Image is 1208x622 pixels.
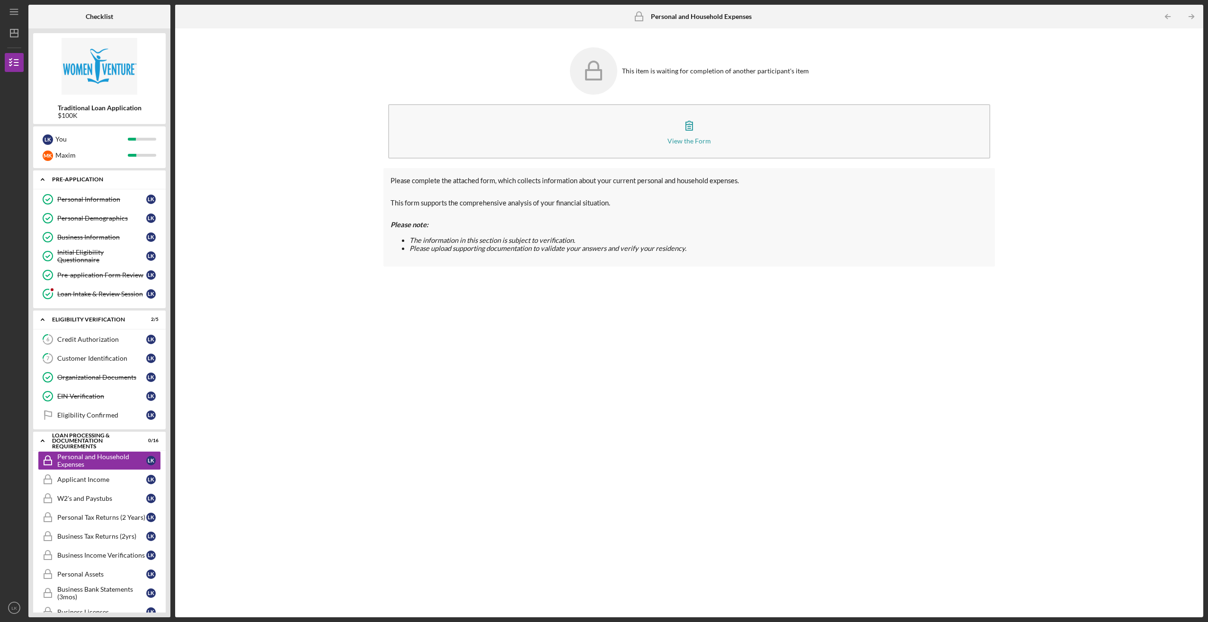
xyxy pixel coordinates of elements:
div: L K [146,251,156,261]
div: L K [146,494,156,503]
div: Loan Processing & Documentation Requirements [52,433,135,449]
div: Personal Tax Returns (2 Years) [57,514,146,521]
div: L K [146,607,156,617]
b: Traditional Loan Application [58,104,142,112]
div: Personal Assets [57,570,146,578]
div: Business Information [57,233,146,241]
div: EIN Verification [57,392,146,400]
b: Checklist [86,13,113,20]
a: Business Tax Returns (2yrs)LK [38,527,161,546]
a: Eligibility ConfirmedLK [38,406,161,425]
a: Business LicensesLK [38,603,161,622]
div: Personal Demographics [57,214,146,222]
a: Business Income VerificationsLK [38,546,161,565]
a: Business InformationLK [38,228,161,247]
a: Personal InformationLK [38,190,161,209]
a: Personal DemographicsLK [38,209,161,228]
div: Applicant Income [57,476,146,483]
div: M K [43,151,53,161]
div: Business Bank Statements (3mos) [57,586,146,601]
a: Organizational DocumentsLK [38,368,161,387]
div: L K [146,289,156,299]
div: L K [146,513,156,522]
div: L K [146,391,156,401]
div: Pre-Application [52,177,154,182]
div: Eligibility Confirmed [57,411,146,419]
div: 2 / 5 [142,317,159,322]
div: L K [146,232,156,242]
img: Product logo [33,38,166,95]
div: L K [146,335,156,344]
span: This form supports the comprehensive analysis of your financial situation. [391,199,610,207]
div: L K [146,456,156,465]
a: EIN VerificationLK [38,387,161,406]
strong: Please note: [391,221,428,229]
div: Eligibility Verification [52,317,135,322]
span: The information in this section is subject to verification. [409,236,575,244]
div: L K [146,354,156,363]
div: Organizational Documents [57,373,146,381]
div: L K [146,373,156,382]
span: Please upload supporting documentation to validate your answers and verify your residency. [409,244,686,252]
a: Business Bank Statements (3mos)LK [38,584,161,603]
button: LK [5,598,24,617]
div: L K [146,569,156,579]
a: Loan Intake & Review SessionLK [38,284,161,303]
tspan: 6 [46,337,50,343]
a: 6Credit AuthorizationLK [38,330,161,349]
div: 0 / 16 [142,438,159,444]
div: Pre-application Form Review [57,271,146,279]
div: L K [146,551,156,560]
div: Business Licenses [57,608,146,616]
a: W2's and PaystubsLK [38,489,161,508]
div: Maxim [55,147,128,163]
div: Initial Eligibility Questionnaire [57,249,146,264]
div: Customer Identification [57,355,146,362]
div: L K [146,475,156,484]
div: $100K [58,112,142,119]
div: Personal and Household Expenses [57,453,146,468]
div: L K [146,588,156,598]
div: Loan Intake & Review Session [57,290,146,298]
div: Credit Authorization [57,336,146,343]
div: L K [43,134,53,145]
div: L K [146,532,156,541]
div: L K [146,195,156,204]
a: Applicant IncomeLK [38,470,161,489]
div: W2's and Paystubs [57,495,146,502]
a: Pre-application Form ReviewLK [38,266,161,284]
a: 7Customer IdentificationLK [38,349,161,368]
span: Please complete the attached form, which collects information about your current personal and hou... [391,177,739,185]
div: You [55,131,128,147]
div: Business Income Verifications [57,551,146,559]
div: Personal Information [57,195,146,203]
a: Personal AssetsLK [38,565,161,584]
a: Initial Eligibility QuestionnaireLK [38,247,161,266]
a: Personal Tax Returns (2 Years)LK [38,508,161,527]
div: L K [146,270,156,280]
div: L K [146,410,156,420]
b: Personal and Household Expenses [651,13,752,20]
button: View the Form [388,104,990,159]
text: LK [11,605,17,611]
tspan: 7 [46,355,50,362]
div: View the Form [667,137,711,144]
div: This item is waiting for completion of another participant's item [622,67,809,75]
div: Business Tax Returns (2yrs) [57,533,146,540]
a: Personal and Household ExpensesLK [38,451,161,470]
div: L K [146,213,156,223]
